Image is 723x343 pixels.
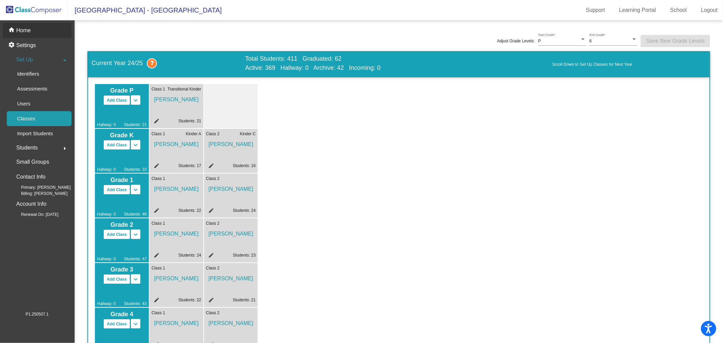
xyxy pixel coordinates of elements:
[152,316,201,327] span: [PERSON_NAME]
[17,70,39,78] p: Identifiers
[178,253,201,258] a: Students: 24
[206,220,220,226] span: Class 2
[61,144,69,153] mat-icon: arrow_right
[8,26,16,35] mat-icon: home
[103,140,130,150] button: Add Class
[97,122,116,128] span: Hallway: 0
[97,86,147,95] span: Grade P
[206,271,256,283] span: [PERSON_NAME]
[152,220,165,226] span: Class 1
[97,176,147,185] span: Grade 1
[206,137,256,148] span: [PERSON_NAME]
[124,166,147,173] span: Students: 33
[186,131,201,137] span: Kinder A
[97,166,116,173] span: Hallway: 0
[206,316,256,327] span: [PERSON_NAME]
[16,199,46,209] p: Account Info
[97,220,147,229] span: Grade 2
[245,55,380,63] span: Total Students: 411 Graduated: 62
[646,38,705,44] span: Save New Grade Levels
[206,131,220,137] span: Class 2
[132,275,140,283] mat-icon: keyboard_arrow_down
[17,85,47,93] p: Assessments
[68,5,222,16] span: [GEOGRAPHIC_DATA] - [GEOGRAPHIC_DATA]
[206,163,214,171] mat-icon: edit
[614,5,662,16] a: Learning Portal
[206,310,220,316] span: Class 2
[553,61,706,67] a: Scroll Down to Set Up Classes for Next Year
[152,92,201,104] span: [PERSON_NAME]
[103,185,130,195] button: Add Class
[97,131,147,140] span: Grade K
[178,119,201,123] a: Students: 21
[152,182,201,193] span: [PERSON_NAME]
[206,207,214,216] mat-icon: edit
[178,163,201,168] a: Students: 17
[245,64,380,72] span: Active: 369 Hallway: 0 Archive: 42 Incoming: 0
[61,56,69,64] mat-icon: arrow_drop_down
[152,86,165,92] span: Class 1
[132,230,140,239] mat-icon: keyboard_arrow_down
[233,208,256,213] a: Students: 24
[696,5,723,16] a: Logout
[132,141,140,149] mat-icon: keyboard_arrow_down
[152,163,160,171] mat-icon: edit
[10,190,67,197] span: Billing: [PERSON_NAME]
[178,298,201,302] a: Students: 22
[589,39,592,43] span: 6
[16,172,45,182] p: Contact Info
[152,252,160,260] mat-icon: edit
[103,319,130,329] button: Add Class
[10,184,71,190] span: Primary: [PERSON_NAME]
[132,186,140,194] mat-icon: keyboard_arrow_down
[581,5,610,16] a: Support
[103,95,130,105] button: Add Class
[97,301,116,307] span: Hallway: 0
[16,143,38,153] span: Students
[206,297,214,305] mat-icon: edit
[233,253,256,258] a: Students: 23
[97,211,116,217] span: Hallway: 0
[8,41,16,49] mat-icon: settings
[16,55,33,64] span: Set Up
[665,5,692,16] a: School
[152,207,160,216] mat-icon: edit
[206,182,256,193] span: [PERSON_NAME]
[132,320,140,328] mat-icon: keyboard_arrow_down
[178,208,201,213] a: Students: 22
[17,115,35,123] p: Classes
[152,265,165,271] span: Class 1
[132,96,140,104] mat-icon: keyboard_arrow_down
[233,163,256,168] a: Students: 16
[124,211,147,217] span: Students: 46
[17,129,53,138] p: Import Students
[16,26,31,35] p: Home
[206,252,214,260] mat-icon: edit
[103,229,130,239] button: Add Class
[497,38,535,44] span: Adjust Grade Levels:
[92,58,245,68] span: Current Year 24/25
[206,226,256,238] span: [PERSON_NAME]
[206,265,220,271] span: Class 2
[103,274,130,284] button: Add Class
[641,35,710,47] button: Save New Grade Levels
[167,86,201,92] span: Transitional Kinder
[16,41,36,49] p: Settings
[152,118,160,126] mat-icon: edit
[152,137,201,148] span: [PERSON_NAME]
[152,176,165,182] span: Class 1
[17,100,30,108] p: Users
[16,157,49,167] p: Small Groups
[97,310,147,319] span: Grade 4
[538,39,541,43] span: P
[124,301,147,307] span: Students: 43
[233,298,256,302] a: Students: 21
[152,310,165,316] span: Class 1
[124,122,147,128] span: Students: 21
[152,297,160,305] mat-icon: edit
[97,256,116,262] span: Hallway: 0
[97,265,147,274] span: Grade 3
[124,256,147,262] span: Students: 47
[152,226,201,238] span: [PERSON_NAME]
[240,131,256,137] span: Kinder C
